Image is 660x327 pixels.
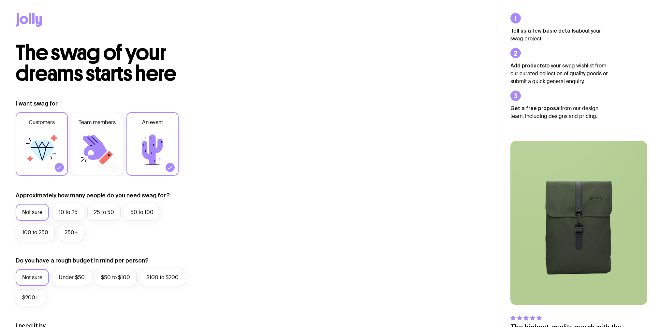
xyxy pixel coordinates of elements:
[510,27,608,43] p: about your swag project.
[510,63,545,68] strong: Add products
[16,269,49,286] label: Not sure
[16,40,176,86] span: The swag of your dreams starts here
[142,119,163,126] span: An event
[16,204,49,221] label: Not sure
[52,269,91,286] label: Under $50
[16,257,149,264] label: Do you have a rough budget in mind per person?
[510,62,608,85] p: to your swag wishlist from our curated collection of quality goods or submit a quick general enqu...
[140,269,185,286] label: $100 to $200
[510,105,561,111] strong: Get a free proposal
[16,192,170,199] label: Approximately how many people do you need swag for?
[16,100,58,107] label: I want swag for
[52,204,84,221] label: 10 to 25
[124,204,160,221] label: 50 to 100
[16,224,55,241] label: 100 to 250
[29,119,55,126] span: Customers
[95,269,137,286] label: $50 to $100
[58,224,84,241] label: 250+
[510,28,576,34] strong: Tell us a few basic details
[510,104,608,120] p: from our design team, including designs and pricing.
[79,119,116,126] span: Team members
[16,289,45,306] label: $200+
[87,204,121,221] label: 25 to 50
